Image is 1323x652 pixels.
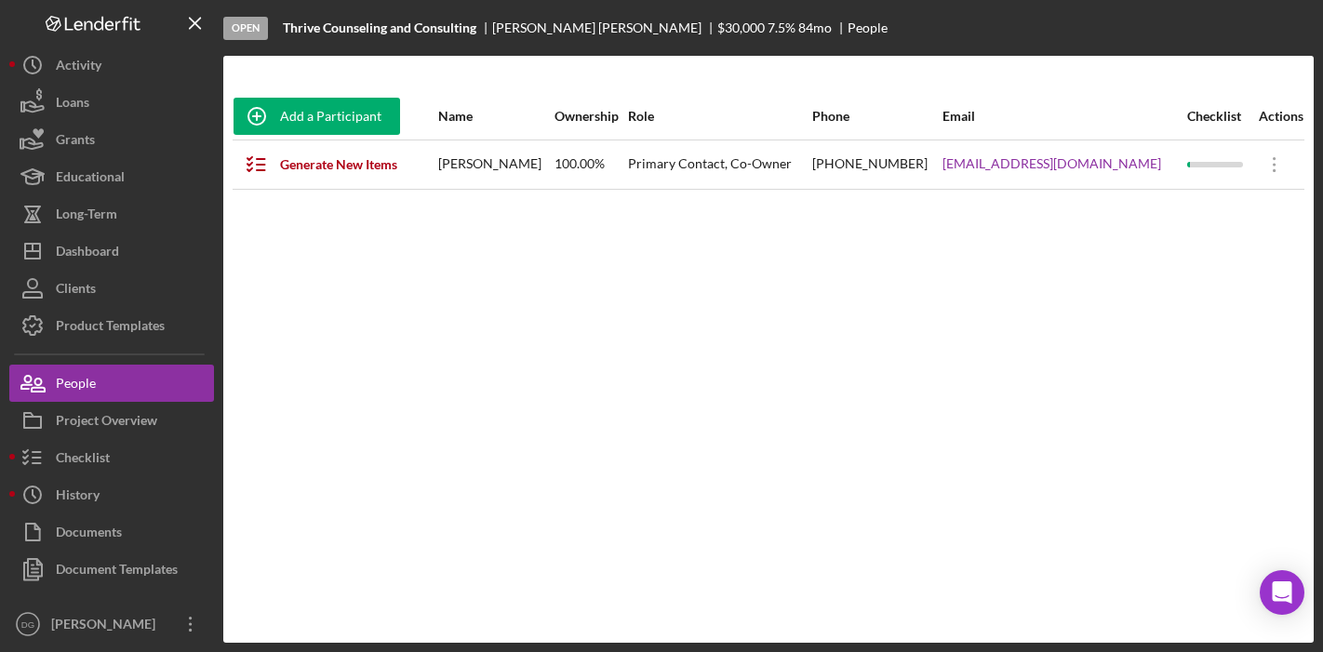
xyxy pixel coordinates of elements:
div: Documents [56,513,122,555]
button: DG[PERSON_NAME] [9,605,214,643]
div: Actions [1251,109,1303,124]
div: People [56,365,96,406]
button: History [9,476,214,513]
div: Long-Term [56,195,117,237]
div: Grants [56,121,95,163]
div: Document Templates [56,551,178,592]
button: Dashboard [9,233,214,270]
div: Primary Contact, Co-Owner [628,141,810,188]
div: Product Templates [56,307,165,349]
div: [PERSON_NAME] [PERSON_NAME] [492,20,717,35]
div: Dashboard [56,233,119,274]
div: Checklist [1187,109,1249,124]
div: Clients [56,270,96,312]
button: Project Overview [9,402,214,439]
span: $30,000 [717,20,765,35]
button: Long-Term [9,195,214,233]
div: Add a Participant [280,98,381,135]
div: [PERSON_NAME] [438,141,554,188]
div: Generate New Items [280,146,397,183]
text: DG [21,619,34,630]
div: Phone [812,109,941,124]
div: 7.5 % [768,20,795,35]
div: Email [942,109,1185,124]
button: Documents [9,513,214,551]
div: Educational [56,158,125,200]
div: History [56,476,100,518]
div: Open Intercom Messenger [1260,570,1304,615]
div: Project Overview [56,402,157,444]
div: 84 mo [798,20,832,35]
button: Grants [9,121,214,158]
button: People [9,365,214,402]
button: Product Templates [9,307,214,344]
div: Checklist [56,439,110,481]
div: Loans [56,84,89,126]
b: Thrive Counseling and Consulting [283,20,476,35]
div: [PHONE_NUMBER] [812,141,941,188]
button: Add a Participant [234,98,400,135]
button: Checklist [9,439,214,476]
button: Activity [9,47,214,84]
div: Role [628,109,810,124]
div: Name [438,109,554,124]
div: 100.00% [555,141,626,188]
div: [PERSON_NAME] [47,605,167,647]
button: Document Templates [9,551,214,588]
div: Activity [56,47,101,88]
a: [EMAIL_ADDRESS][DOMAIN_NAME] [942,156,1161,171]
button: Loans [9,84,214,121]
button: Clients [9,270,214,307]
div: Ownership [555,109,626,124]
button: Educational [9,158,214,195]
div: Open [223,17,268,40]
button: Generate New Items [234,146,416,183]
div: People [848,20,888,35]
